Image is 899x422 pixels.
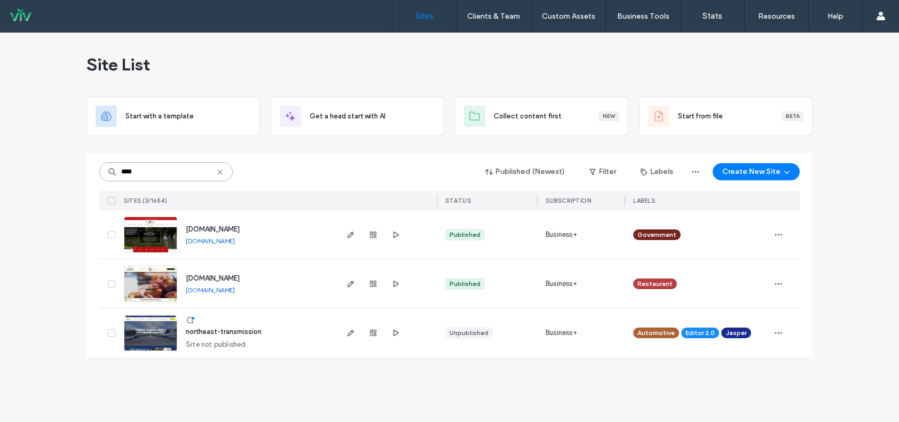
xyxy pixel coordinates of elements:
[542,12,595,21] label: Custom Assets
[86,54,150,75] span: Site List
[86,97,260,136] div: Start with a template
[703,11,722,21] label: Stats
[445,197,471,204] span: STATUS
[598,112,619,121] div: New
[637,328,675,338] span: Automotive
[725,328,747,338] span: Jasper
[124,197,167,204] span: SITES (3/1654)
[186,328,262,336] a: northeast-transmission
[546,328,577,338] span: Business+
[579,163,627,180] button: Filter
[633,197,655,204] span: LABELS
[637,279,673,289] span: Restaurant
[546,229,577,240] span: Business+
[449,230,480,240] div: Published
[827,12,843,21] label: Help
[271,97,444,136] div: Get a head start with AI
[713,163,800,180] button: Create New Site
[631,163,683,180] button: Labels
[467,12,520,21] label: Clients & Team
[455,97,628,136] div: Collect content firstNew
[758,12,795,21] label: Resources
[449,328,488,338] div: Unpublished
[637,230,676,240] span: Government
[186,274,240,282] a: [DOMAIN_NAME]
[782,112,803,121] div: Beta
[685,328,715,338] span: Editor 2.0
[186,237,235,245] a: [DOMAIN_NAME]
[125,111,194,122] span: Start with a template
[494,111,562,122] span: Collect content first
[415,11,433,21] label: Sites
[24,7,46,17] span: Help
[310,111,385,122] span: Get a head start with AI
[678,111,723,122] span: Start from file
[186,339,246,350] span: Site not published
[546,197,591,204] span: SUBSCRIPTION
[476,163,574,180] button: Published (Newest)
[639,97,813,136] div: Start from fileBeta
[186,225,240,233] a: [DOMAIN_NAME]
[449,279,480,289] div: Published
[617,12,669,21] label: Business Tools
[546,278,577,289] span: Business+
[186,286,235,294] a: [DOMAIN_NAME]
